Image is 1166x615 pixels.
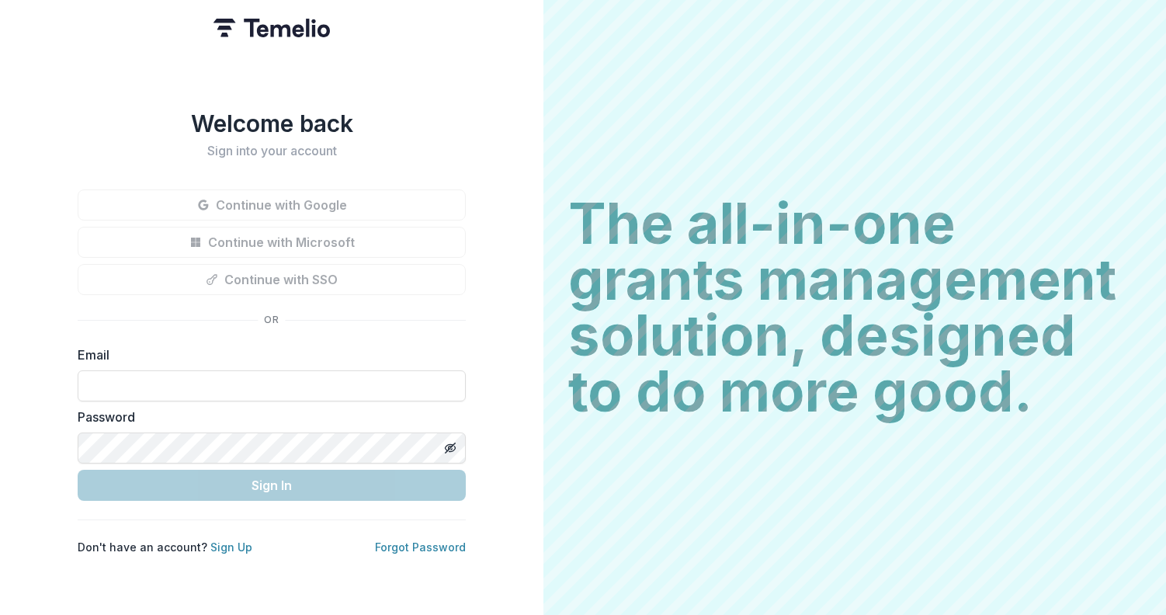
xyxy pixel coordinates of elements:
[375,540,466,554] a: Forgot Password
[213,19,330,37] img: Temelio
[78,189,466,221] button: Continue with Google
[78,144,466,158] h2: Sign into your account
[78,109,466,137] h1: Welcome back
[438,436,463,460] button: Toggle password visibility
[78,539,252,555] p: Don't have an account?
[78,408,456,426] label: Password
[78,264,466,295] button: Continue with SSO
[210,540,252,554] a: Sign Up
[78,470,466,501] button: Sign In
[78,227,466,258] button: Continue with Microsoft
[78,346,456,364] label: Email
